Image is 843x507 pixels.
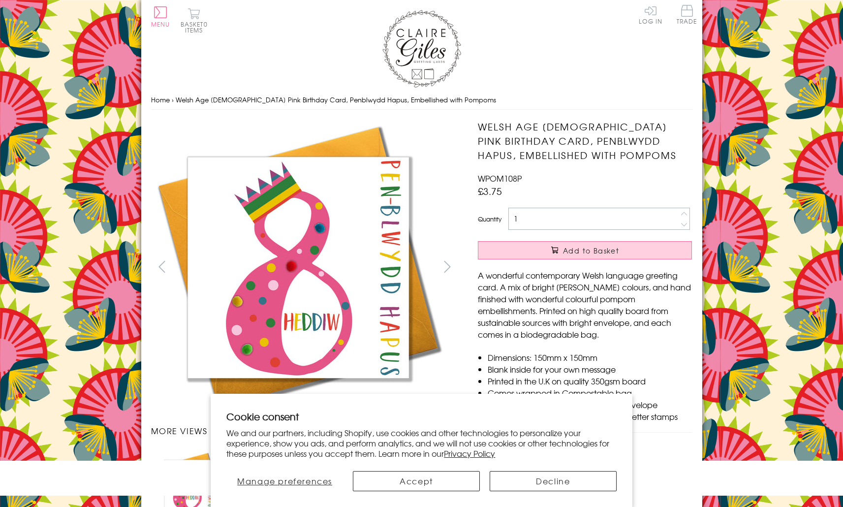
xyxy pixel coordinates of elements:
a: Privacy Policy [444,447,495,459]
a: Trade [677,5,697,26]
span: £3.75 [478,184,502,198]
li: Dimensions: 150mm x 150mm [488,351,692,363]
img: Claire Giles Greetings Cards [382,10,461,88]
span: Trade [677,5,697,24]
li: Printed in the U.K on quality 350gsm board [488,375,692,387]
span: WPOM108P [478,172,522,184]
h1: Welsh Age [DEMOGRAPHIC_DATA] Pink Birthday Card, Penblwydd Hapus, Embellished with Pompoms [478,120,692,162]
button: Menu [151,6,170,27]
button: Decline [490,471,617,491]
button: Manage preferences [226,471,343,491]
li: Blank inside for your own message [488,363,692,375]
span: Welsh Age [DEMOGRAPHIC_DATA] Pink Birthday Card, Penblwydd Hapus, Embellished with Pompoms [176,95,496,104]
button: Add to Basket [478,241,692,259]
a: Home [151,95,170,104]
button: Basket0 items [181,8,208,33]
button: prev [151,255,173,278]
nav: breadcrumbs [151,90,692,110]
h3: More views [151,425,459,437]
p: A wonderful contemporary Welsh language greeting card. A mix of bright [PERSON_NAME] colours, and... [478,269,692,340]
span: Manage preferences [237,475,332,487]
p: We and our partners, including Shopify, use cookies and other technologies to personalize your ex... [226,428,617,458]
button: Accept [353,471,480,491]
button: next [436,255,458,278]
li: Comes wrapped in Compostable bag [488,387,692,399]
a: Log In [639,5,662,24]
label: Quantity [478,215,501,223]
img: Welsh Age 8 Pink Birthday Card, Penblwydd Hapus, Embellished with Pompoms [151,120,446,415]
span: Add to Basket [563,246,619,255]
h2: Cookie consent [226,410,617,423]
span: 0 items [185,20,208,34]
span: › [172,95,174,104]
img: Welsh Age 8 Pink Birthday Card, Penblwydd Hapus, Embellished with Pompoms [458,120,753,415]
span: Menu [151,20,170,29]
